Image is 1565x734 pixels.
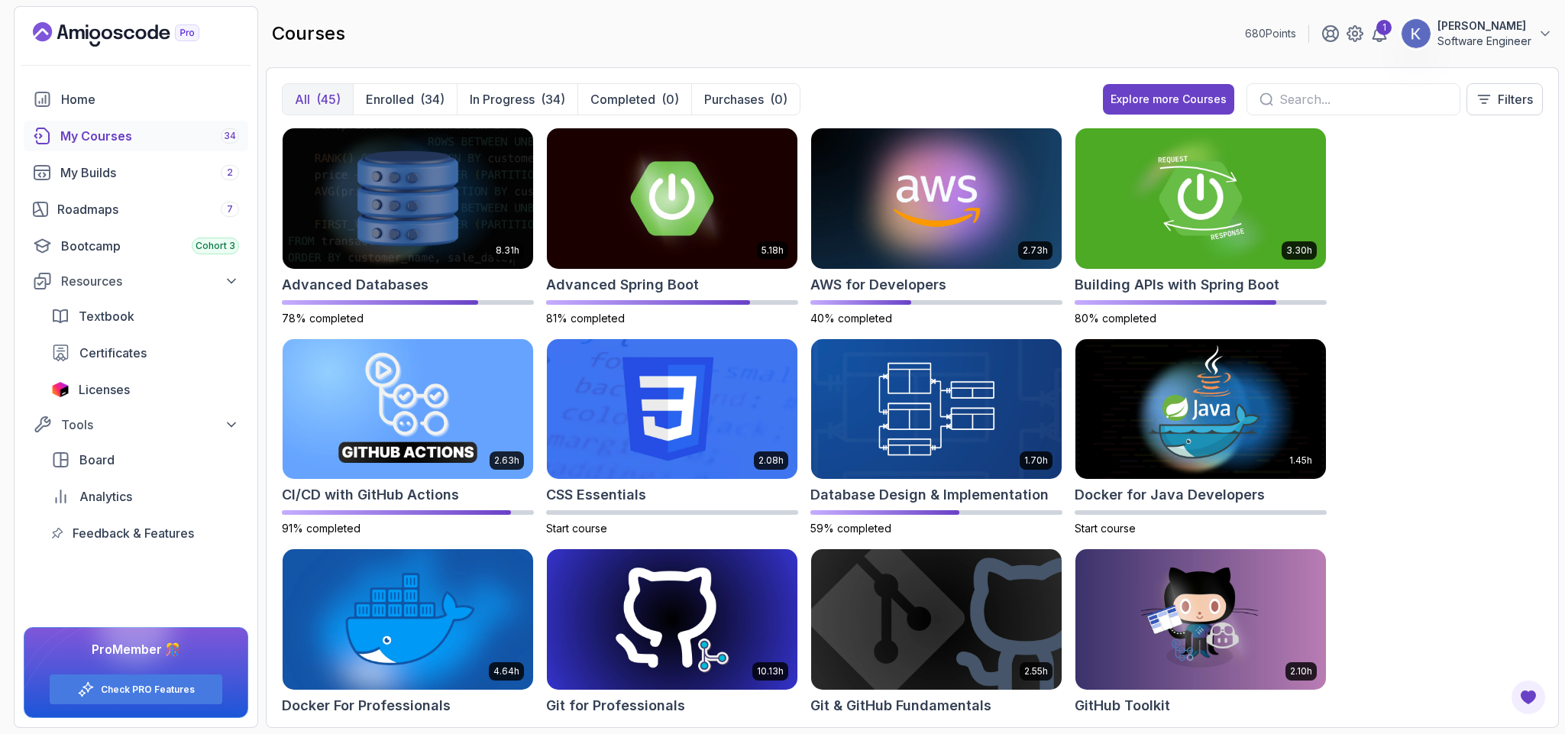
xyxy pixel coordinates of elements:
[546,522,607,535] span: Start course
[282,312,364,325] span: 78% completed
[547,128,797,269] img: Advanced Spring Boot card
[79,487,132,506] span: Analytics
[282,695,451,716] h2: Docker For Professionals
[1466,83,1543,115] button: Filters
[1376,20,1392,35] div: 1
[1075,339,1326,480] img: Docker for Java Developers card
[282,522,361,535] span: 91% completed
[1075,128,1327,326] a: Building APIs with Spring Boot card3.30hBuilding APIs with Spring Boot80% completed
[79,451,115,469] span: Board
[547,549,797,690] img: Git for Professionals card
[282,338,534,537] a: CI/CD with GitHub Actions card2.63hCI/CD with GitHub Actions91% completed
[420,90,445,108] div: (34)
[1075,128,1326,269] img: Building APIs with Spring Boot card
[282,274,428,296] h2: Advanced Databases
[60,127,239,145] div: My Courses
[811,339,1062,480] img: Database Design & Implementation card
[1024,665,1048,677] p: 2.55h
[546,128,798,326] a: Advanced Spring Boot card5.18hAdvanced Spring Boot81% completed
[282,128,534,326] a: Advanced Databases card8.31hAdvanced Databases78% completed
[541,90,565,108] div: (34)
[811,128,1062,269] img: AWS for Developers card
[316,90,341,108] div: (45)
[272,21,345,46] h2: courses
[1245,26,1296,41] p: 680 Points
[661,90,679,108] div: (0)
[57,200,239,218] div: Roadmaps
[60,163,239,182] div: My Builds
[101,684,195,696] a: Check PRO Features
[1075,312,1156,325] span: 80% completed
[810,484,1049,506] h2: Database Design & Implementation
[61,237,239,255] div: Bootcamp
[810,128,1062,326] a: AWS for Developers card2.73hAWS for Developers40% completed
[758,454,784,467] p: 2.08h
[577,84,691,115] button: Completed(0)
[282,484,459,506] h2: CI/CD with GitHub Actions
[494,454,519,467] p: 2.63h
[1279,90,1447,108] input: Search...
[770,90,787,108] div: (0)
[546,274,699,296] h2: Advanced Spring Boot
[810,695,991,716] h2: Git & GitHub Fundamentals
[79,307,134,325] span: Textbook
[73,524,194,542] span: Feedback & Features
[1111,92,1227,107] div: Explore more Courses
[810,522,891,535] span: 59% completed
[496,244,519,257] p: 8.31h
[283,128,533,269] img: Advanced Databases card
[1286,244,1312,257] p: 3.30h
[366,90,414,108] p: Enrolled
[1075,522,1136,535] span: Start course
[1289,454,1312,467] p: 1.45h
[295,90,310,108] p: All
[196,240,235,252] span: Cohort 3
[547,339,797,480] img: CSS Essentials card
[227,167,233,179] span: 2
[42,518,248,548] a: feedback
[1103,84,1234,115] button: Explore more Courses
[1290,665,1312,677] p: 2.10h
[1498,90,1533,108] p: Filters
[1437,34,1531,49] p: Software Engineer
[24,267,248,295] button: Resources
[42,481,248,512] a: analytics
[457,84,577,115] button: In Progress(34)
[224,130,236,142] span: 34
[61,90,239,108] div: Home
[546,695,685,716] h2: Git for Professionals
[757,665,784,677] p: 10.13h
[353,84,457,115] button: Enrolled(34)
[1075,274,1279,296] h2: Building APIs with Spring Boot
[24,157,248,188] a: builds
[283,549,533,690] img: Docker For Professionals card
[42,338,248,368] a: certificates
[810,274,946,296] h2: AWS for Developers
[51,382,70,397] img: jetbrains icon
[42,445,248,475] a: board
[42,301,248,331] a: textbook
[470,90,535,108] p: In Progress
[79,380,130,399] span: Licenses
[79,344,147,362] span: Certificates
[1023,244,1048,257] p: 2.73h
[283,84,353,115] button: All(45)
[546,484,646,506] h2: CSS Essentials
[1075,484,1265,506] h2: Docker for Java Developers
[546,312,625,325] span: 81% completed
[811,549,1062,690] img: Git & GitHub Fundamentals card
[61,416,239,434] div: Tools
[1437,18,1531,34] p: [PERSON_NAME]
[590,90,655,108] p: Completed
[24,84,248,115] a: home
[1075,695,1170,716] h2: GitHub Toolkit
[283,339,533,480] img: CI/CD with GitHub Actions card
[227,203,233,215] span: 7
[810,338,1062,537] a: Database Design & Implementation card1.70hDatabase Design & Implementation59% completed
[1510,679,1547,716] button: Open Feedback Button
[49,674,223,705] button: Check PRO Features
[24,121,248,151] a: courses
[1024,454,1048,467] p: 1.70h
[1401,18,1553,49] button: user profile image[PERSON_NAME]Software Engineer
